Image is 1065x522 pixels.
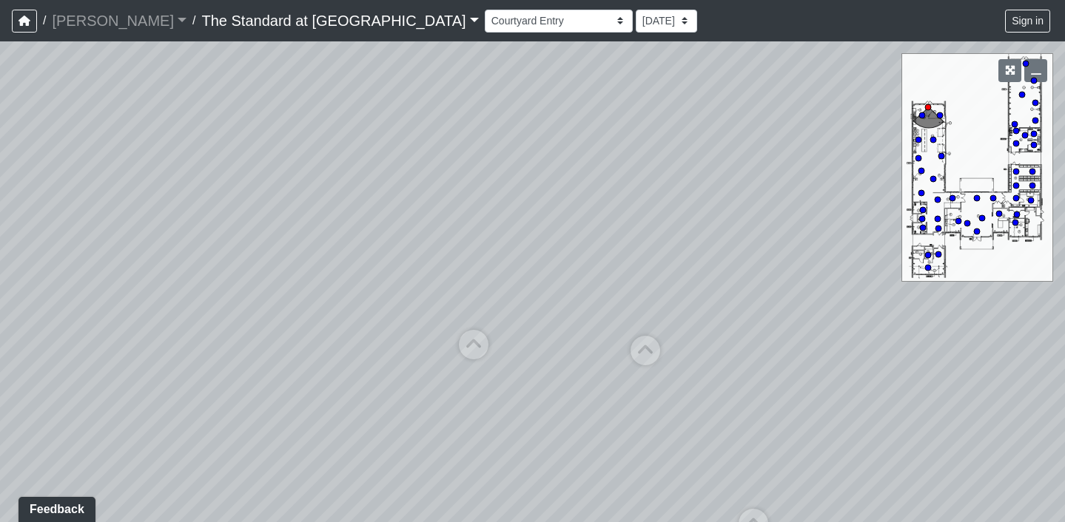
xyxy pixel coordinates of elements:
a: [PERSON_NAME] [52,6,187,35]
a: The Standard at [GEOGRAPHIC_DATA] [201,6,478,35]
span: / [187,6,201,35]
iframe: Ybug feedback widget [11,492,103,522]
button: Sign in [1005,10,1050,33]
span: / [37,6,52,35]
